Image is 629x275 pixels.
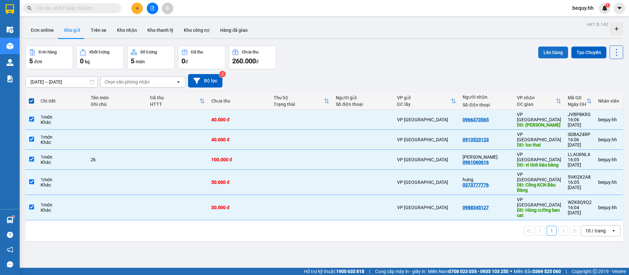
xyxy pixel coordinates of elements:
div: DĐ: vi tính bàu bàng [517,162,561,167]
strong: 1900 633 818 [336,269,364,274]
div: Số lượng [140,50,157,54]
div: VP [GEOGRAPHIC_DATA] [517,172,561,182]
span: search [27,6,32,10]
div: 40.000 đ [211,137,267,142]
strong: 0708 023 035 - 0935 103 250 [448,269,508,274]
div: Chi tiết [41,98,84,104]
div: 0961060616 [463,160,489,165]
div: VP nhận [517,95,556,100]
div: 16:04 [DATE] [568,205,592,215]
div: hưng [463,177,510,182]
button: Đơn online [26,22,59,38]
svg: open [611,228,616,233]
div: Phạm Chí [463,154,510,160]
div: DĐ: Hùng cường ben cat [517,207,561,218]
div: 40.000 đ [211,117,267,122]
img: icon-new-feature [602,5,608,11]
div: ver 1.8.143 [586,21,608,28]
img: logo-vxr [6,4,14,14]
th: Toggle SortBy [147,92,208,110]
div: Khối lượng [89,50,109,54]
input: Tìm tên, số ĐT hoặc mã đơn [36,5,113,12]
div: Ngày ĐH [568,102,586,107]
div: VP [GEOGRAPHIC_DATA] [397,180,456,185]
button: Số lượng5món [127,46,175,69]
div: Thu hộ [274,95,324,100]
span: message [7,261,13,267]
div: Khác [41,207,84,213]
img: warehouse-icon [7,217,13,224]
span: 0 [181,57,185,65]
th: Toggle SortBy [394,92,459,110]
th: Toggle SortBy [564,92,595,110]
div: Đã thu [150,95,200,100]
span: 260.000 [232,57,256,65]
button: 1 [547,226,557,236]
div: Khác [41,160,84,165]
button: Đã thu0đ [178,46,225,69]
div: 5VKQX2A8 [568,174,592,180]
sup: 1 [12,216,14,218]
span: question-circle [7,232,13,238]
span: ⚪️ [510,270,512,273]
th: Toggle SortBy [270,92,333,110]
div: 1 món [41,114,84,120]
span: món [136,59,145,64]
div: 0966373565 [463,117,489,122]
div: DĐ: KCN minh hung [517,122,561,128]
span: đơn [34,59,42,64]
div: VP gửi [397,95,451,100]
sup: 2 [219,71,226,77]
div: 1 món [41,202,84,207]
div: Khác [41,140,84,145]
div: bequy.hh [598,205,619,210]
div: 16:06 [DATE] [568,117,592,128]
div: Chưa thu [242,50,258,54]
div: 1 món [41,154,84,160]
div: 0373777776 [463,182,489,187]
span: Miền Nam [428,268,508,275]
span: aim [165,6,170,10]
button: file-add [147,3,158,14]
div: VP [GEOGRAPHIC_DATA] [397,157,456,162]
div: Đã thu [191,50,203,54]
div: VP [GEOGRAPHIC_DATA] [397,117,456,122]
span: caret-down [617,5,622,11]
div: ĐC giao [517,102,556,107]
img: warehouse-icon [7,43,13,49]
div: Số điện thoại [336,102,391,107]
div: Mã GD [568,95,586,100]
div: 100.000 đ [211,157,267,162]
div: DĐ: loc thai [517,142,561,147]
span: copyright [593,269,597,274]
div: SDBAZ4RP [568,132,592,137]
div: VP [GEOGRAPHIC_DATA] [397,205,456,210]
sup: 1 [605,3,610,8]
span: file-add [150,6,155,10]
th: Toggle SortBy [514,92,564,110]
button: Hàng đã giao [215,22,253,38]
div: Trạng thái [274,102,324,107]
div: Đơn hàng [39,50,57,54]
span: Hỗ trợ kỹ thuật: [304,268,364,275]
div: 50.000 đ [211,180,267,185]
div: Người gửi [336,95,391,100]
button: Lên hàng [538,47,568,58]
span: 5 [131,57,134,65]
span: notification [7,246,13,253]
div: Tên món [91,95,143,100]
span: kg [85,59,90,64]
div: VP [GEOGRAPHIC_DATA] [397,137,456,142]
div: Khác [41,120,84,125]
span: đ [185,59,188,64]
strong: 0369 525 060 [533,269,561,274]
span: plus [135,6,140,10]
div: bequy.hh [598,117,619,122]
button: Bộ lọc [188,74,222,88]
div: bequy.hh [598,137,619,142]
div: 16:05 [DATE] [568,157,592,167]
div: Nhân viên [598,98,619,104]
button: Tạo Chuyến [571,47,606,58]
div: Khác [41,182,84,187]
button: Kho thanh lý [142,22,179,38]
